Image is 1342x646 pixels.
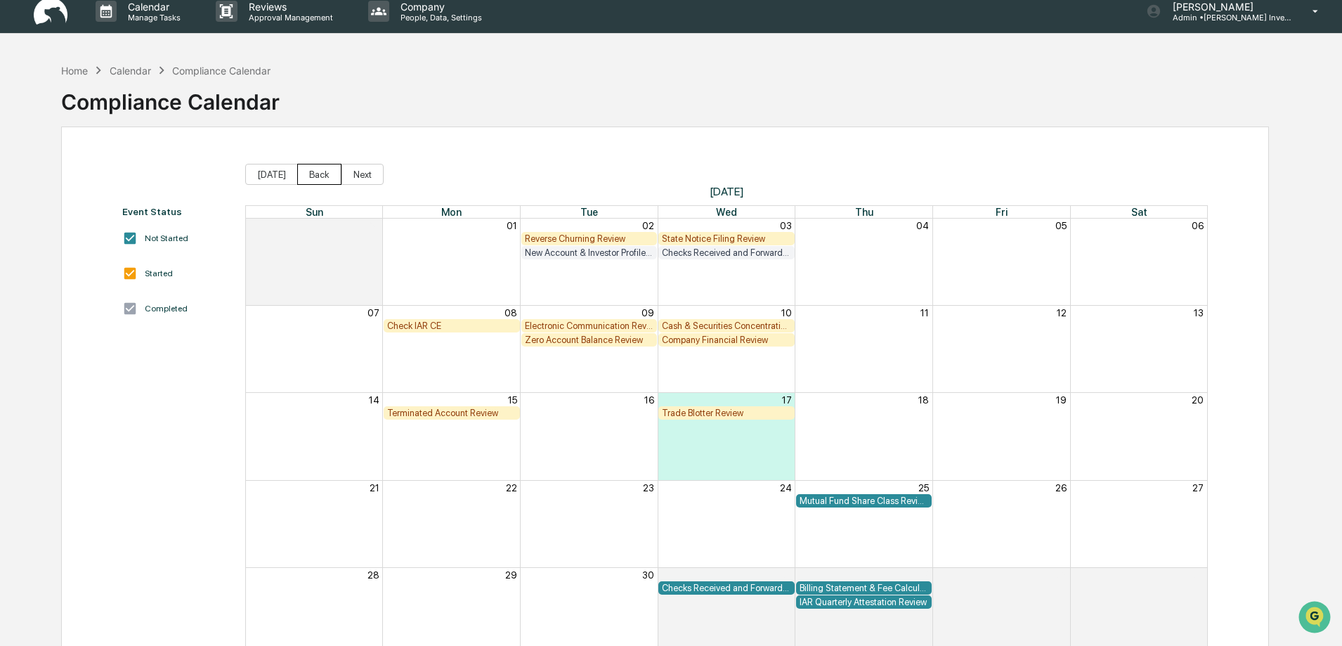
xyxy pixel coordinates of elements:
[662,233,791,244] div: State Notice Filing Review
[1131,206,1147,218] span: Sat
[1194,307,1204,318] button: 13
[782,394,792,406] button: 17
[367,569,379,581] button: 28
[110,65,151,77] div: Calendar
[580,206,598,218] span: Tue
[48,108,230,122] div: Start new chat
[800,583,929,593] div: Billing Statement & Fee Calculations Report Review
[237,1,340,13] p: Reviews
[996,206,1008,218] span: Fri
[800,597,929,607] div: IAR Quarterly Attestation Review
[14,30,256,52] p: How can we help?
[8,198,94,224] a: 🔎Data Lookup
[918,482,929,493] button: 25
[1057,307,1067,318] button: 12
[145,269,173,278] div: Started
[61,65,88,77] div: Home
[297,164,341,185] button: Back
[642,220,654,231] button: 02
[28,204,89,218] span: Data Lookup
[662,408,791,418] div: Trade Blotter Review
[662,335,791,345] div: Company Financial Review
[662,321,791,331] div: Cash & Securities Concentration Review
[172,65,271,77] div: Compliance Calendar
[140,238,170,249] span: Pylon
[855,206,873,218] span: Thu
[245,164,298,185] button: [DATE]
[507,220,517,231] button: 01
[781,569,792,581] button: 01
[8,172,96,197] a: 🖐️Preclearance
[917,569,929,581] button: 02
[504,307,517,318] button: 08
[48,122,178,133] div: We're available if you need us!
[1055,482,1067,493] button: 26
[641,307,654,318] button: 09
[644,394,654,406] button: 16
[239,112,256,129] button: Start new chat
[1297,600,1335,638] iframe: Open customer support
[61,78,280,115] div: Compliance Calendar
[389,13,489,22] p: People, Data, Settings
[642,569,654,581] button: 30
[117,13,188,22] p: Manage Tasks
[1055,569,1067,581] button: 03
[662,247,791,258] div: Checks Received and Forwarded Log
[1161,13,1292,22] p: Admin • [PERSON_NAME] Investments, LLC
[1192,482,1204,493] button: 27
[145,233,188,243] div: Not Started
[1056,394,1067,406] button: 19
[116,177,174,191] span: Attestations
[916,220,929,231] button: 04
[525,321,654,331] div: Electronic Communication Review
[237,13,340,22] p: Approval Management
[781,307,792,318] button: 10
[716,206,737,218] span: Wed
[117,1,188,13] p: Calendar
[525,233,654,244] div: Reverse Churning Review
[245,185,1209,198] span: [DATE]
[505,569,517,581] button: 29
[122,206,231,217] div: Event Status
[96,172,180,197] a: 🗄️Attestations
[387,321,516,331] div: Check IAR CE
[506,482,517,493] button: 22
[1192,220,1204,231] button: 06
[306,206,323,218] span: Sun
[1191,569,1204,581] button: 04
[508,394,517,406] button: 15
[369,394,379,406] button: 14
[341,164,384,185] button: Next
[14,205,25,217] div: 🔎
[14,179,25,190] div: 🖐️
[145,304,188,314] div: Completed
[28,177,91,191] span: Preclearance
[525,247,654,258] div: New Account & Investor Profile Review
[525,335,654,345] div: Zero Account Balance Review
[918,394,929,406] button: 18
[800,496,929,506] div: Mutual Fund Share Class Review
[14,108,39,133] img: 1746055101610-c473b297-6a78-478c-a979-82029cc54cd1
[370,482,379,493] button: 21
[99,238,170,249] a: Powered byPylon
[1161,1,1292,13] p: [PERSON_NAME]
[780,220,792,231] button: 03
[102,179,113,190] div: 🗄️
[662,583,791,593] div: Checks Received and Forwarded Log
[920,307,929,318] button: 11
[1055,220,1067,231] button: 05
[1192,394,1204,406] button: 20
[370,220,379,231] button: 31
[387,408,516,418] div: Terminated Account Review
[780,482,792,493] button: 24
[367,307,379,318] button: 07
[389,1,489,13] p: Company
[441,206,462,218] span: Mon
[643,482,654,493] button: 23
